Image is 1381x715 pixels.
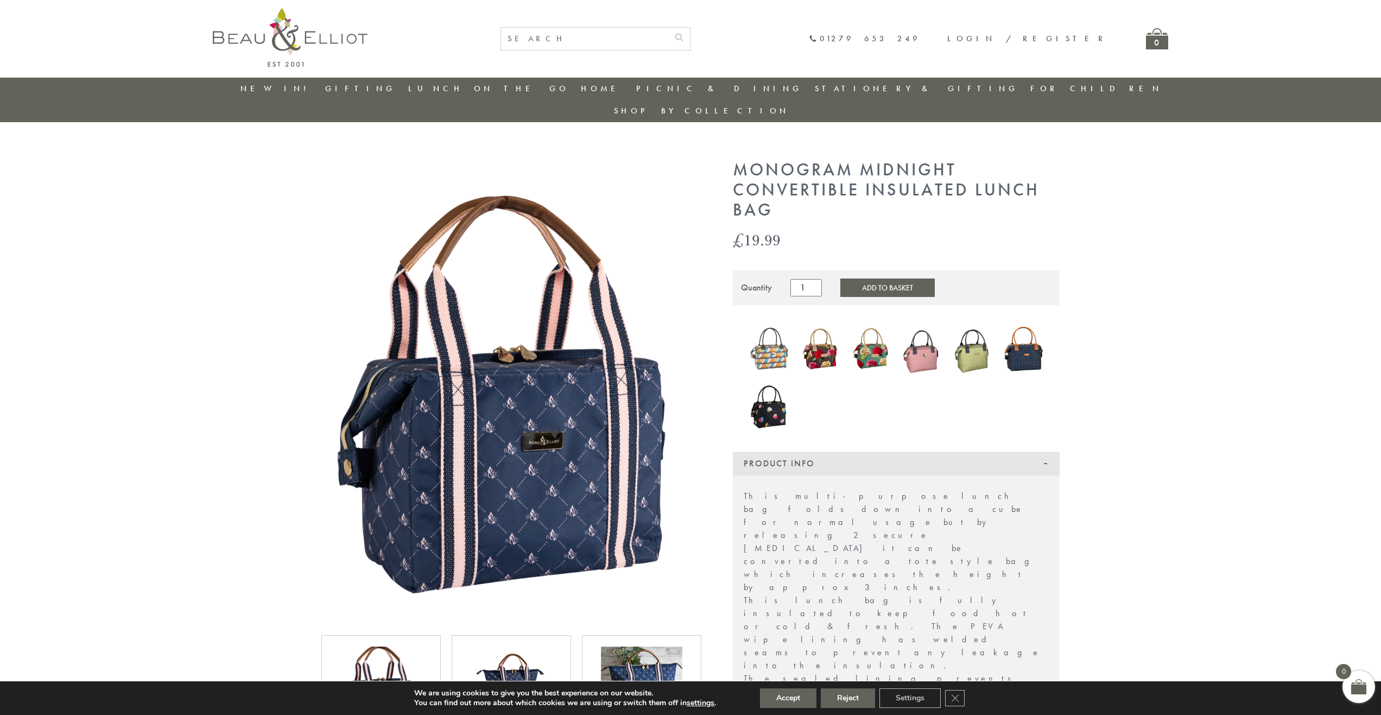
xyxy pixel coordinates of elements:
button: settings [687,698,714,708]
a: Gifting [325,83,396,94]
img: Monogram Midnight Convertible Lunch Bag [321,160,701,622]
input: Product quantity [790,279,822,296]
img: Oxford quilted lunch bag pistachio [953,321,993,377]
a: Login / Register [947,33,1108,44]
a: New in! [240,83,313,94]
input: SEARCH [501,28,668,50]
div: Quantity [741,283,772,293]
span: £ [733,229,744,251]
a: Home [581,83,624,94]
img: Carnaby eclipse convertible lunch bag [749,324,789,375]
div: Product Info [733,452,1060,476]
a: For Children [1030,83,1162,94]
img: Emily convertible lunch bag [749,379,789,433]
a: Shop by collection [614,105,789,116]
img: logo [213,8,368,67]
a: Lunch On The Go [408,83,569,94]
a: Stationery & Gifting [815,83,1018,94]
button: Settings [879,688,941,708]
span: 0 [1336,664,1351,679]
button: Accept [760,688,816,708]
img: Sarah Kelleher Lunch Bag Dark Stone [800,325,840,374]
button: Add to Basket [840,279,935,297]
p: You can find out more about which cookies we are using or switch them off in . [414,698,716,708]
a: Navy Broken-hearted Convertible Insulated Lunch Bag [1003,322,1043,378]
p: We are using cookies to give you the best experience on our website. [414,688,716,698]
button: Close GDPR Cookie Banner [945,690,965,706]
a: Sarah Kelleher convertible lunch bag teal [851,322,891,378]
a: 01279 653 249 [809,34,920,43]
bdi: 19.99 [733,229,781,251]
a: Carnaby eclipse convertible lunch bag [749,324,789,377]
a: Sarah Kelleher Lunch Bag Dark Stone [800,325,840,376]
button: Reject [821,688,875,708]
img: Navy Broken-hearted Convertible Insulated Lunch Bag [1003,322,1043,376]
a: Picnic & Dining [636,83,802,94]
img: Oxford quilted lunch bag mallow [902,322,942,376]
img: Sarah Kelleher convertible lunch bag teal [851,322,891,376]
a: Oxford quilted lunch bag mallow [902,322,942,378]
a: Oxford quilted lunch bag pistachio [953,321,993,379]
a: 0 [1146,28,1168,49]
h1: Monogram Midnight Convertible Insulated Lunch Bag [733,160,1060,220]
a: Emily convertible lunch bag [749,379,789,435]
